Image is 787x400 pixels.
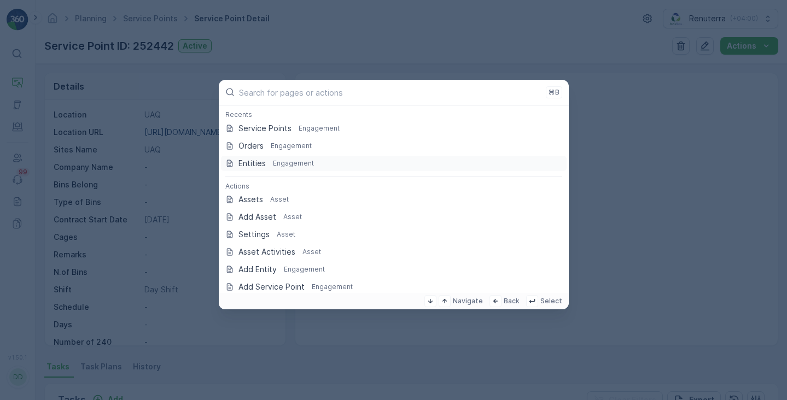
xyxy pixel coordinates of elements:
p: Engagement [273,159,314,168]
p: Add Service Point [238,281,305,292]
p: Add Entity [238,264,277,275]
p: Asset [270,195,289,204]
p: Engagement [284,265,325,274]
p: Asset [277,230,295,239]
p: Entities [238,158,266,169]
p: Add Asset [238,211,276,222]
p: Engagement [271,142,312,150]
p: Engagement [299,124,340,133]
p: Engagement [312,283,353,291]
button: ⌘B [546,86,562,98]
div: Search for pages or actions [219,105,569,293]
p: Assets [238,194,263,205]
input: Search for pages or actions [239,88,541,97]
p: Asset [302,248,321,256]
p: Service Points [238,123,292,134]
p: Asset Activities [238,246,295,257]
p: Settings [238,229,270,240]
p: Navigate [453,297,483,305]
p: Orders [238,140,264,151]
p: Select [540,297,562,305]
div: Recents [219,110,569,120]
p: ⌘B [549,88,559,97]
p: Back [504,297,520,305]
div: Actions [219,181,569,191]
p: Asset [283,213,302,221]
